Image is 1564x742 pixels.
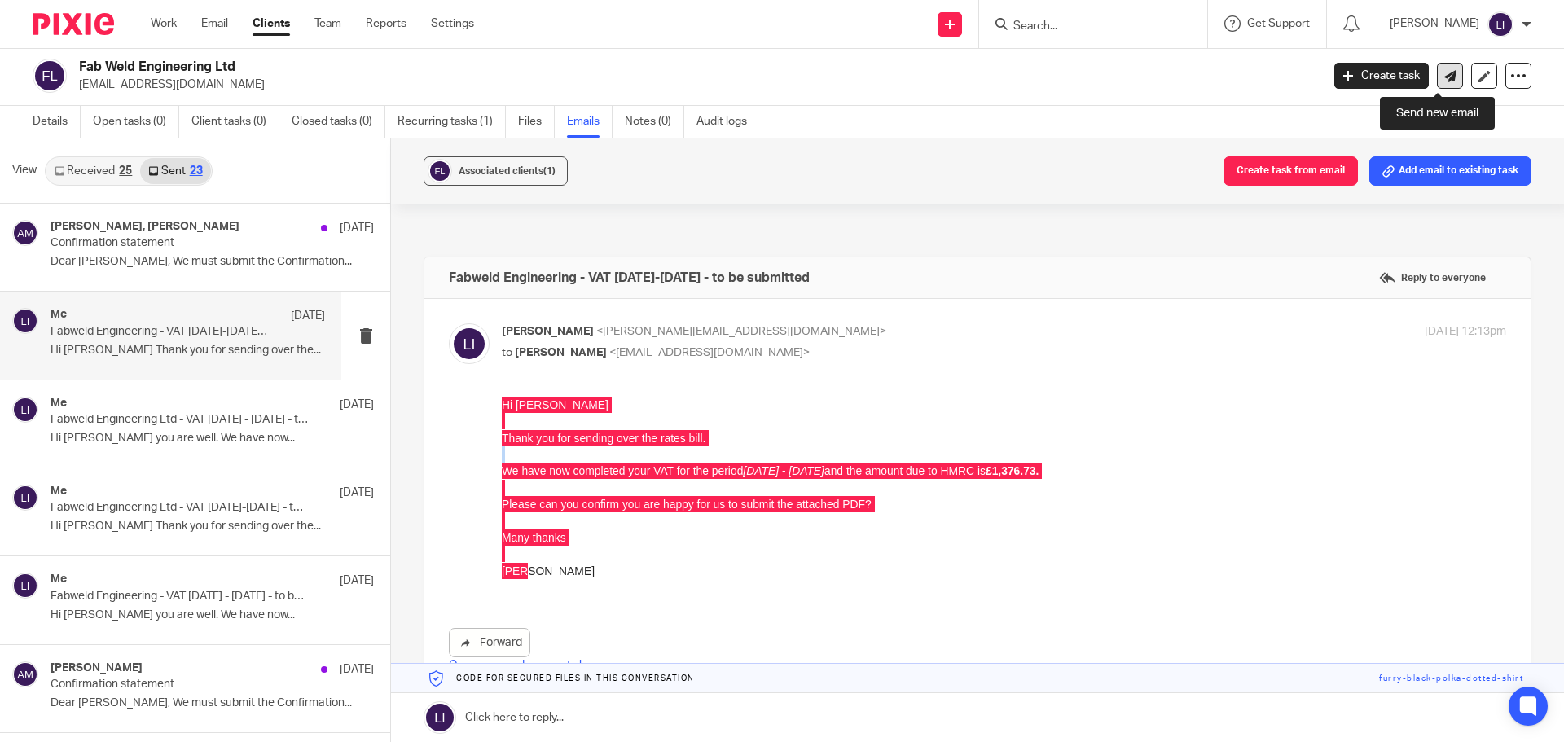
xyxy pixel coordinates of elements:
div: 23 [190,165,203,177]
img: svg%3E [12,573,38,599]
a: Clients [253,15,290,32]
a: Work [151,15,177,32]
p: Hi [PERSON_NAME] Thank you for sending over the... [51,520,374,533]
h4: Me [51,573,67,586]
h4: Me [51,397,67,411]
p: Dear [PERSON_NAME], We must submit the Confirmation... [51,696,374,710]
img: svg%3E [1487,11,1513,37]
h4: [PERSON_NAME], [PERSON_NAME] [51,220,239,234]
h2: Fab Weld Engineering Ltd [79,59,1064,76]
p: Hi [PERSON_NAME] Thank you for sending over the... [51,344,325,358]
p: [DATE] [340,485,374,501]
p: Fabweld Engineering Ltd - VAT [DATE]-[DATE] - to be submitted [51,501,310,515]
p: [DATE] [340,220,374,236]
a: Sent23 [140,158,210,184]
strong: £1,376.73. [484,68,538,81]
p: [PERSON_NAME] [1390,15,1479,32]
img: svg%3E [449,323,490,364]
img: svg%3E [33,59,67,93]
p: [DATE] 12:13pm [1425,323,1506,340]
p: Fabweld Engineering - VAT [DATE]-[DATE] - to be submitted [51,325,270,339]
a: Emails [567,106,613,138]
label: Reply to everyone [1375,266,1490,290]
p: We have now completed your VAT for the period and the amount due to HMRC is [33,165,972,181]
p: Dear [PERSON_NAME], We must submit the Confirmation... [51,255,374,269]
h4: [PERSON_NAME] [51,661,143,675]
strong: £1,376.73. [516,166,570,179]
p: Many thanks [33,231,972,248]
span: [PERSON_NAME] [502,326,594,337]
a: Open secure document sharing page [449,660,639,671]
p: Confirmation statement [51,678,310,692]
span: Get Support [1247,18,1310,29]
img: Pixie [33,13,114,35]
img: svg%3E [12,397,38,423]
em: [DATE] - [DATE] [241,68,323,81]
a: Notes (0) [625,106,684,138]
p: [PERSON_NAME] [33,264,972,280]
p: [DATE] [340,573,374,589]
span: Click to view attachments: [33,281,972,452]
p: [DATE] [340,397,374,413]
span: <[PERSON_NAME][EMAIL_ADDRESS][DOMAIN_NAME]> [596,326,886,337]
a: Files [518,106,555,138]
a: Client tasks (0) [191,106,279,138]
h4: Fabweld Engineering - VAT [DATE]-[DATE] - to be submitted [449,270,810,286]
a: Recurring tasks (1) [398,106,506,138]
a: Reports [366,15,406,32]
img: Secure download [33,331,317,451]
input: Search [1012,20,1158,34]
p: Thank you for sending over the rates bill. [33,132,972,148]
p: Hi [PERSON_NAME] [33,99,972,115]
img: svg%3E [12,308,38,334]
p: Please can you confirm you are happy for us to submit the attached PDF? [33,198,972,214]
span: <[EMAIL_ADDRESS][DOMAIN_NAME]> [609,347,810,358]
a: Settings [431,15,474,32]
a: Received25 [46,158,140,184]
img: svg%3E [12,661,38,687]
span: [PERSON_NAME] [515,347,607,358]
div: 25 [119,165,132,177]
p: [EMAIL_ADDRESS][DOMAIN_NAME] [79,77,1310,93]
h4: Me [51,308,67,322]
p: Fabweld Engineering - VAT [DATE] - [DATE] - to be submitted [51,590,310,604]
p: [DATE] [291,308,325,324]
span: to [502,347,512,358]
img: svg%3E [12,220,38,246]
a: Open tasks (0) [93,106,179,138]
p: Hi [PERSON_NAME] you are well. We have now... [51,432,374,446]
span: Associated clients [459,166,556,176]
a: Forward [449,628,530,657]
a: Closed tasks (0) [292,106,385,138]
span: (1) [543,166,556,176]
a: Email [201,15,228,32]
span: View [12,162,37,179]
p: [DATE] [340,661,374,678]
a: Create task [1334,63,1429,89]
a: Team [314,15,341,32]
button: Add email to existing task [1369,156,1531,186]
a: Details [33,106,81,138]
h4: Me [51,485,67,498]
em: [DATE] - [DATE] [274,166,355,179]
img: svg%3E [428,159,452,183]
img: svg%3E [12,485,38,511]
a: Audit logs [696,106,759,138]
p: Confirmation statement [51,236,310,250]
p: Hi [PERSON_NAME] you are well. We have now... [51,608,374,622]
button: Associated clients(1) [424,156,568,186]
button: Create task from email [1224,156,1358,186]
p: Fabweld Engineering Ltd - VAT [DATE] - [DATE] - to be submitted [51,413,310,427]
